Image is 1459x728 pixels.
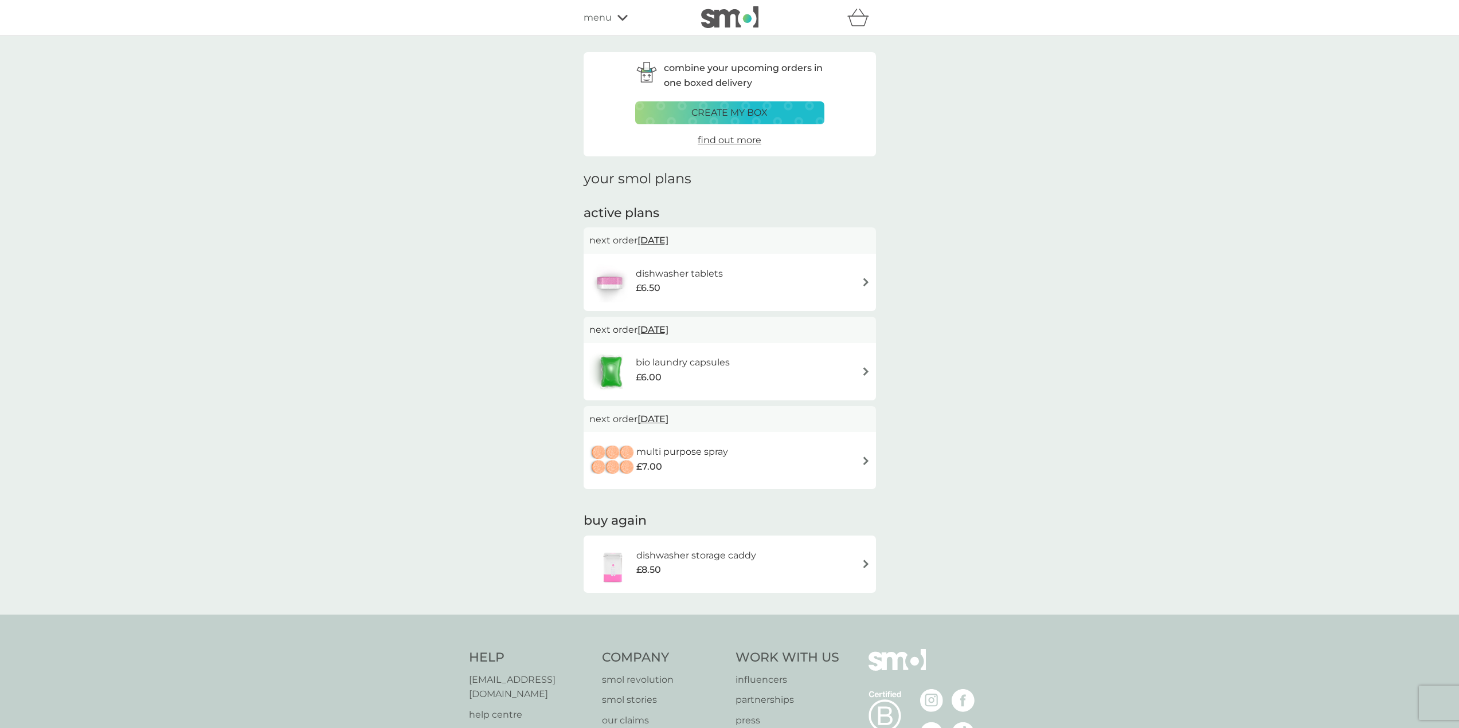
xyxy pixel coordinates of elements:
a: help centre [469,707,591,722]
img: arrow right [862,367,870,376]
button: create my box [635,101,824,124]
h4: Work With Us [736,649,839,667]
h6: bio laundry capsules [636,355,730,370]
img: multi purpose spray [589,440,636,481]
h6: multi purpose spray [636,444,728,459]
a: partnerships [736,692,839,707]
p: next order [589,322,870,337]
a: press [736,713,839,728]
a: smol stories [602,692,724,707]
span: [DATE] [637,408,668,430]
a: influencers [736,672,839,687]
img: smol [701,6,758,28]
a: find out more [698,133,761,148]
h6: dishwasher storage caddy [636,548,756,563]
div: basket [847,6,876,29]
a: our claims [602,713,724,728]
h4: Company [602,649,724,667]
p: create my box [691,105,768,120]
h6: dishwasher tablets [636,266,723,281]
img: arrow right [862,278,870,286]
span: [DATE] [637,229,668,251]
a: [EMAIL_ADDRESS][DOMAIN_NAME] [469,672,591,702]
img: bio laundry capsules [589,352,633,392]
p: next order [589,233,870,248]
span: find out more [698,135,761,145]
img: visit the smol Instagram page [920,689,943,712]
h2: active plans [584,204,876,222]
p: combine your upcoming orders in one boxed delivery [664,61,824,90]
a: smol revolution [602,672,724,687]
h2: buy again [584,512,876,530]
img: arrow right [862,457,870,465]
span: [DATE] [637,318,668,341]
span: £6.50 [636,281,660,296]
span: menu [584,10,612,25]
img: visit the smol Facebook page [952,689,975,712]
span: £7.00 [636,459,662,474]
img: dishwasher tablets [589,262,629,302]
img: arrow right [862,560,870,568]
h1: your smol plans [584,171,876,187]
h4: Help [469,649,591,667]
img: dishwasher storage caddy [589,544,636,584]
span: £8.50 [636,562,661,577]
p: next order [589,412,870,427]
span: £6.00 [636,370,662,385]
img: smol [869,649,926,688]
